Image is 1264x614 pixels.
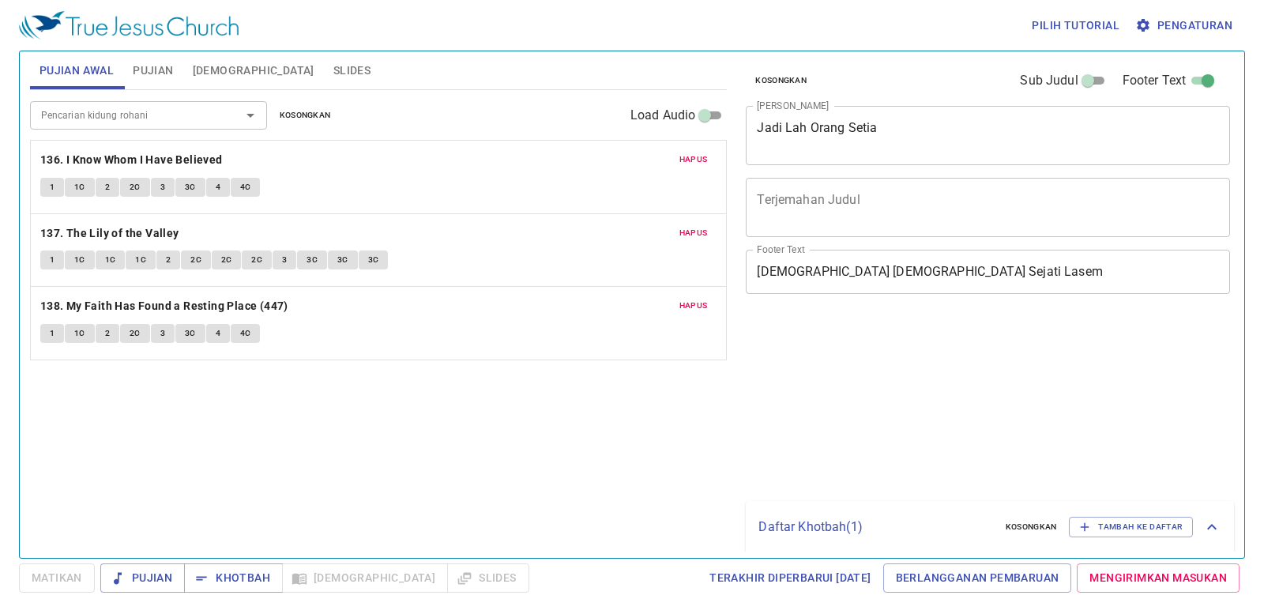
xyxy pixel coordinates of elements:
[206,324,230,343] button: 4
[50,253,55,267] span: 1
[130,180,141,194] span: 2C
[212,250,242,269] button: 2C
[156,250,180,269] button: 2
[282,253,287,267] span: 3
[65,178,95,197] button: 1C
[307,253,318,267] span: 3C
[185,180,196,194] span: 3C
[896,568,1059,588] span: Berlangganan Pembaruan
[160,326,165,341] span: 3
[65,324,95,343] button: 1C
[297,250,327,269] button: 3C
[630,106,696,125] span: Load Audio
[105,326,110,341] span: 2
[130,326,141,341] span: 2C
[703,563,877,593] a: Terakhir Diperbarui [DATE]
[240,326,251,341] span: 4C
[1077,563,1240,593] a: Mengirimkan Masukan
[105,253,116,267] span: 1C
[74,326,85,341] span: 1C
[1020,71,1078,90] span: Sub Judul
[50,326,55,341] span: 1
[670,224,717,243] button: Hapus
[151,324,175,343] button: 3
[221,253,232,267] span: 2C
[739,311,1135,495] iframe: from-child
[757,120,1219,150] textarea: Jadi Lah Orang Setia
[96,250,126,269] button: 1C
[40,224,179,243] b: 137. The Lily of the Valley
[40,150,223,170] b: 136. I Know Whom I Have Believed
[40,224,182,243] button: 137. The Lily of the Valley
[240,180,251,194] span: 4C
[175,178,205,197] button: 3C
[96,324,119,343] button: 2
[1089,568,1227,588] span: Mengirimkan Masukan
[337,253,348,267] span: 3C
[166,253,171,267] span: 2
[151,178,175,197] button: 3
[328,250,358,269] button: 3C
[679,299,708,313] span: Hapus
[231,178,261,197] button: 4C
[216,180,220,194] span: 4
[65,250,95,269] button: 1C
[96,178,119,197] button: 2
[679,226,708,240] span: Hapus
[160,180,165,194] span: 3
[679,153,708,167] span: Hapus
[1123,71,1187,90] span: Footer Text
[40,296,288,316] b: 138. My Faith Has Found a Resting Place (447)
[120,178,150,197] button: 2C
[670,296,717,315] button: Hapus
[333,61,371,81] span: Slides
[670,150,717,169] button: Hapus
[359,250,389,269] button: 3C
[883,563,1072,593] a: Berlangganan Pembaruan
[242,250,272,269] button: 2C
[100,563,185,593] button: Pujian
[120,324,150,343] button: 2C
[1006,520,1057,534] span: Kosongkan
[40,250,64,269] button: 1
[105,180,110,194] span: 2
[19,11,239,40] img: True Jesus Church
[197,568,270,588] span: Khotbah
[280,108,331,122] span: Kosongkan
[206,178,230,197] button: 4
[1069,517,1193,537] button: Tambah ke Daftar
[755,73,807,88] span: Kosongkan
[40,324,64,343] button: 1
[40,178,64,197] button: 1
[190,253,201,267] span: 2C
[185,326,196,341] span: 3C
[1032,16,1119,36] span: Pilih tutorial
[40,150,225,170] button: 136. I Know Whom I Have Believed
[709,568,871,588] span: Terakhir Diperbarui [DATE]
[135,253,146,267] span: 1C
[231,324,261,343] button: 4C
[193,61,314,81] span: [DEMOGRAPHIC_DATA]
[996,518,1066,537] button: Kosongkan
[74,253,85,267] span: 1C
[1138,16,1232,36] span: Pengaturan
[126,250,156,269] button: 1C
[40,296,291,316] button: 138. My Faith Has Found a Resting Place (447)
[251,253,262,267] span: 2C
[133,61,173,81] span: Pujian
[184,563,283,593] button: Khotbah
[758,518,992,537] p: Daftar Khotbah ( 1 )
[39,61,114,81] span: Pujian Awal
[74,180,85,194] span: 1C
[1132,11,1239,40] button: Pengaturan
[216,326,220,341] span: 4
[270,106,340,125] button: Kosongkan
[50,180,55,194] span: 1
[113,568,172,588] span: Pujian
[1025,11,1126,40] button: Pilih tutorial
[1079,520,1183,534] span: Tambah ke Daftar
[746,71,816,90] button: Kosongkan
[746,501,1234,553] div: Daftar Khotbah(1)KosongkanTambah ke Daftar
[273,250,296,269] button: 3
[175,324,205,343] button: 3C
